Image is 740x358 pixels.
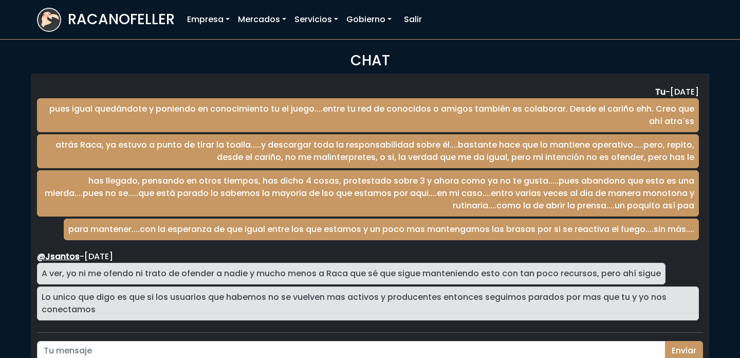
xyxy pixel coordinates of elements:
[670,86,699,98] span: lunes, mayo 5, 2025 1:23 PM
[37,250,80,262] a: @Jsantos
[342,9,396,30] a: Gobierno
[37,86,699,98] div: -
[37,170,699,217] div: has llegado, pensando en otros tiempos, has dicho 4 cosas, protestado sobre 3 y ahora como ya no ...
[37,287,699,320] div: Lo unico que digo es que si los usuarios que habemos no se vuelven mas activos y producentes ento...
[38,9,60,28] img: logoracarojo.png
[68,11,175,28] h3: RACANOFELLER
[64,219,699,240] div: para mantener....con la esperanza de que igual entre los que estamos y un poco mas mantengamos la...
[234,9,290,30] a: Mercados
[183,9,234,30] a: Empresa
[37,5,175,34] a: RACANOFELLER
[290,9,342,30] a: Servicios
[400,9,426,30] a: Salir
[37,52,703,69] h3: CHAT
[37,134,699,168] div: atrás Raca, ya estuvo a punto de tirar la toalla.....y descargar toda la responsabilidad sobre él...
[84,250,113,262] span: lunes, mayo 5, 2025 8:20 PM
[655,86,665,98] strong: Tu
[37,98,699,132] div: pues igual quedándote y poniendo en conocimiento tu el juego....entre tu red de conocidos o amigo...
[37,250,699,263] div: -
[37,263,665,284] div: A ver, yo ni me ofendo ni trato de ofender a nadie y mucho menos a Raca que sé que sigue mantenie...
